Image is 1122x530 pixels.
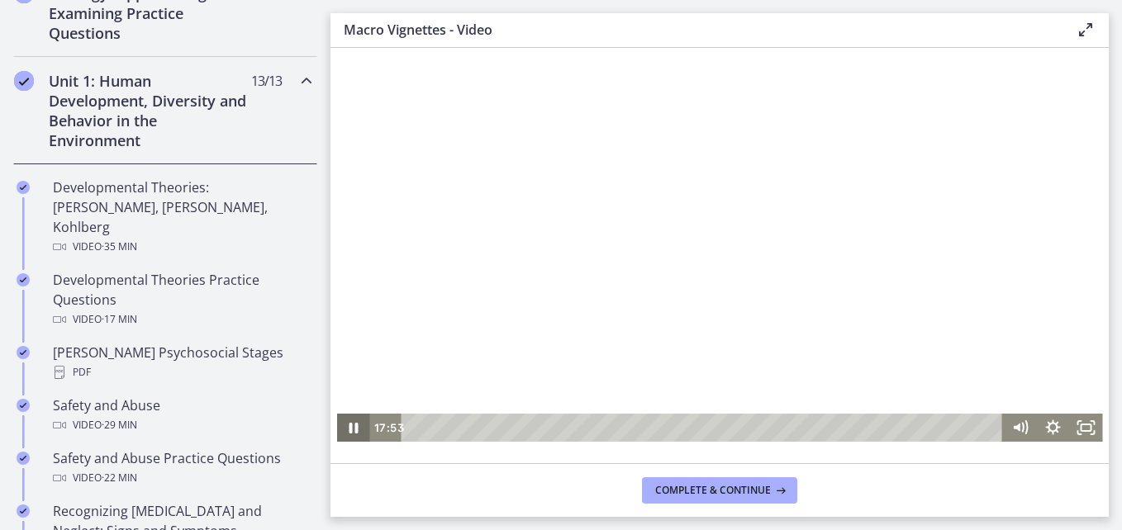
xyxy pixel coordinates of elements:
div: Video [53,310,311,329]
i: Completed [14,71,34,91]
div: Developmental Theories: [PERSON_NAME], [PERSON_NAME], Kohlberg [53,177,311,257]
h3: Macro Vignettes - Video [344,20,1049,40]
i: Completed [17,504,30,518]
div: Video [53,237,311,257]
button: Fullscreen [739,367,773,395]
button: Show settings menu [706,367,739,395]
div: Developmental Theories Practice Questions [53,270,311,329]
i: Completed [17,452,30,465]
span: · 17 min [102,310,137,329]
h2: Unit 1: Human Development, Diversity and Behavior in the Environment [49,71,250,150]
div: Video [53,468,311,488]
div: Safety and Abuse [53,395,311,435]
i: Completed [17,346,30,359]
div: PDF [53,362,311,382]
span: · 29 min [102,415,137,435]
i: Completed [17,273,30,286]
span: Complete & continue [655,484,771,497]
button: Mute [673,367,706,395]
i: Completed [17,181,30,194]
button: Complete & continue [642,477,797,504]
span: · 22 min [102,468,137,488]
iframe: Video Lesson [330,47,1109,458]
div: Safety and Abuse Practice Questions [53,448,311,488]
i: Completed [17,399,30,412]
span: 13 / 13 [251,71,282,91]
div: Video [53,415,311,435]
span: · 35 min [102,237,137,257]
div: [PERSON_NAME] Psychosocial Stages [53,343,311,382]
